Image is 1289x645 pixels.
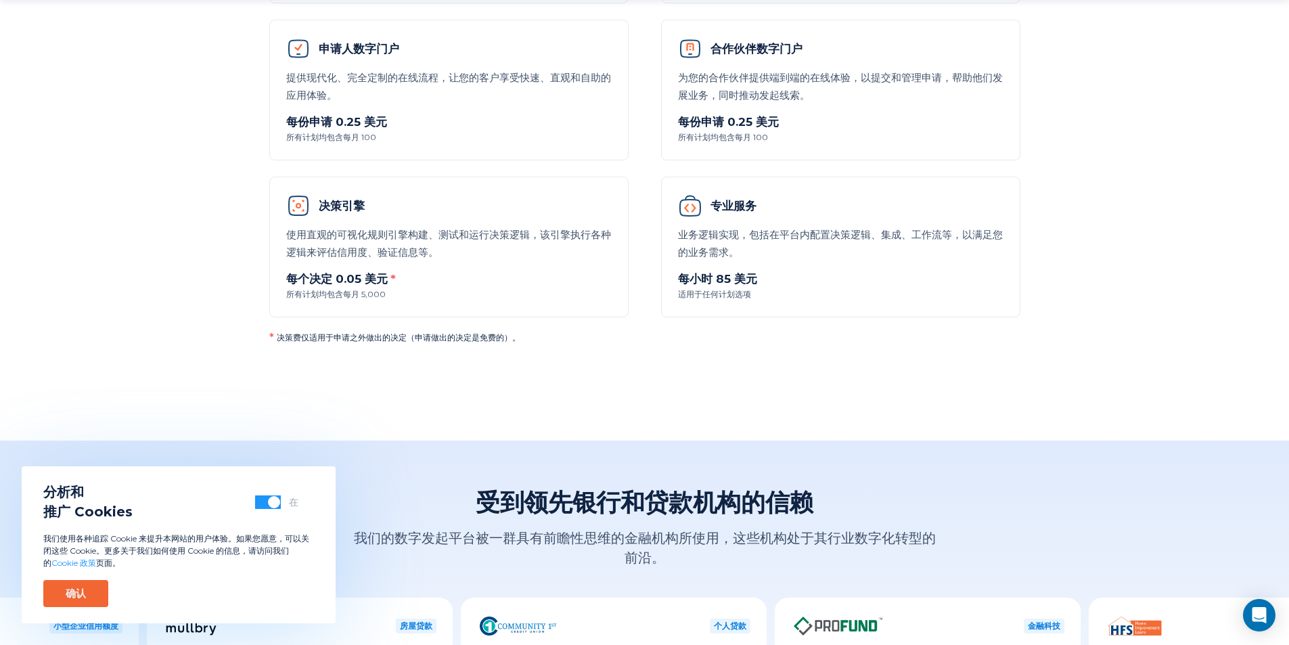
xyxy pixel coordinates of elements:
font: 页面。 [96,558,120,568]
font: 提供现代化、完全定制的在线流程，让您的客户享受快速、直观和自助的应用体验。 [286,71,611,102]
font: 申请人数字门户 [319,42,399,55]
font: 适用于任何计划选项 [678,289,751,299]
font: 我们的数字发起平台被一群具有前瞻性思维的金融机构所使用，这些机构处于其行业数字化转型的前沿。 [354,530,936,566]
font: 专业服务 [710,199,756,213]
font: 每份申请 0.25 美元 [286,115,387,129]
font: 所有计划均包含每月 100 [286,132,376,142]
font: 每小时 85 美元 [678,272,757,286]
font: 所有计划均包含每月 5,000 [286,289,386,299]
div: 打开 Intercom Messenger [1243,599,1275,631]
font: 使用直观的可视化规则引擎构建、测试和运行决策逻辑，该引擎执行各种逻辑来评估信用度、验证信息等。 [286,228,611,259]
font: 决策费仅适用于申请之外做出的决定（申请做出的决定是免费的）。 [277,332,520,342]
font: 在 [289,496,298,508]
font: 每个决定 0.05 美元 [286,272,388,286]
font: 房屋贷款 [399,621,431,631]
a: Cookie 政策 [51,558,96,568]
font: 个人贷款 [713,621,745,631]
font: 确认 [66,587,86,600]
font: 金融科技 [1026,621,1059,631]
font: 每份申请 0.25 美元 [678,115,779,129]
font: 所有计划均包含每月 100 [678,132,768,142]
button: 确认 [43,580,108,607]
font: 受到领先银行和贷款机构的信赖 [476,487,813,517]
font: 业务逻辑实现，包括在平台内配置决策逻辑、集成、工作流等，以满足您的业务需求。 [678,228,1003,259]
font: 分析和 [43,484,84,500]
font: 为您的合作伙伴提供端到端的在线体验，以提交和管理申请，帮助他们发展业务，同时推动发起线索。 [678,71,1003,102]
font: 决策引擎 [319,199,365,213]
font: 推广 Cookies [43,504,133,520]
font: 我们使用各种追踪 Cookie 来提升本网站的用户体验。如果您愿意，可以关闭这些 Cookie。更多关于我们如何使用 Cookie 的信息，请访问我们的 [43,533,309,568]
font: 小型企业信用额度 [52,621,117,631]
font: 合作伙伴数字门户 [710,42,802,55]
